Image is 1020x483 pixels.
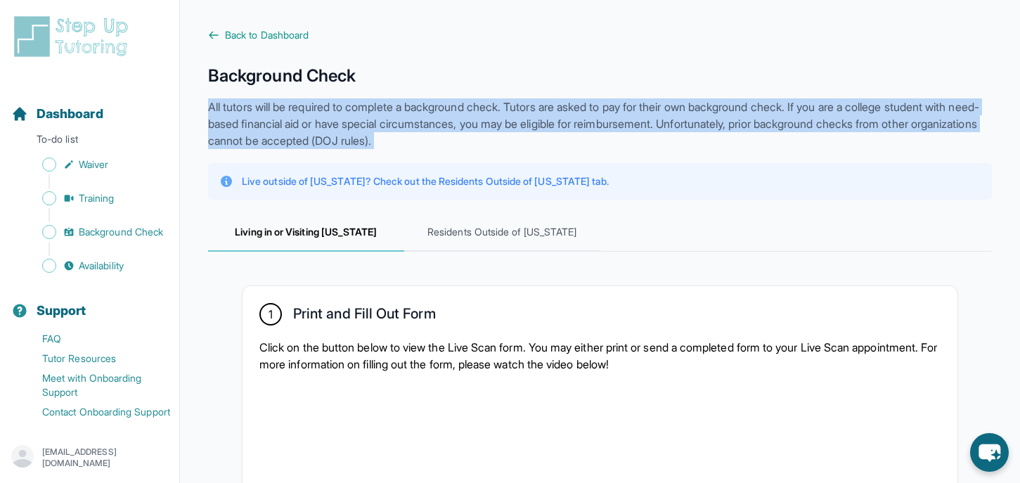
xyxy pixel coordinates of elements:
p: To-do list [6,132,174,152]
p: Click on the button below to view the Live Scan form. You may either print or send a completed fo... [259,339,941,373]
p: All tutors will be required to complete a background check. Tutors are asked to pay for their own... [208,98,992,149]
span: 1 [269,306,273,323]
button: Dashboard [6,82,174,129]
span: Background Check [79,225,163,239]
a: Dashboard [11,104,103,124]
nav: Tabs [208,214,992,252]
button: chat-button [970,433,1009,472]
button: Support [6,278,174,326]
a: Training [11,188,179,208]
a: Meet with Onboarding Support [11,368,179,402]
h2: Print and Fill Out Form [293,305,436,328]
a: Contact Onboarding Support [11,402,179,422]
h1: Background Check [208,65,992,87]
p: Live outside of [US_STATE]? Check out the Residents Outside of [US_STATE] tab. [242,174,609,188]
span: Residents Outside of [US_STATE] [404,214,600,252]
img: logo [11,14,136,59]
span: Back to Dashboard [225,28,309,42]
span: Waiver [79,157,108,172]
button: [EMAIL_ADDRESS][DOMAIN_NAME] [11,445,168,470]
a: Waiver [11,155,179,174]
a: Background Check [11,222,179,242]
a: FAQ [11,329,179,349]
span: Dashboard [37,104,103,124]
a: Tutor Resources [11,349,179,368]
span: Training [79,191,115,205]
p: [EMAIL_ADDRESS][DOMAIN_NAME] [42,446,168,469]
span: Support [37,301,86,321]
a: Back to Dashboard [208,28,992,42]
a: Availability [11,256,179,276]
span: Living in or Visiting [US_STATE] [208,214,404,252]
span: Availability [79,259,124,273]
